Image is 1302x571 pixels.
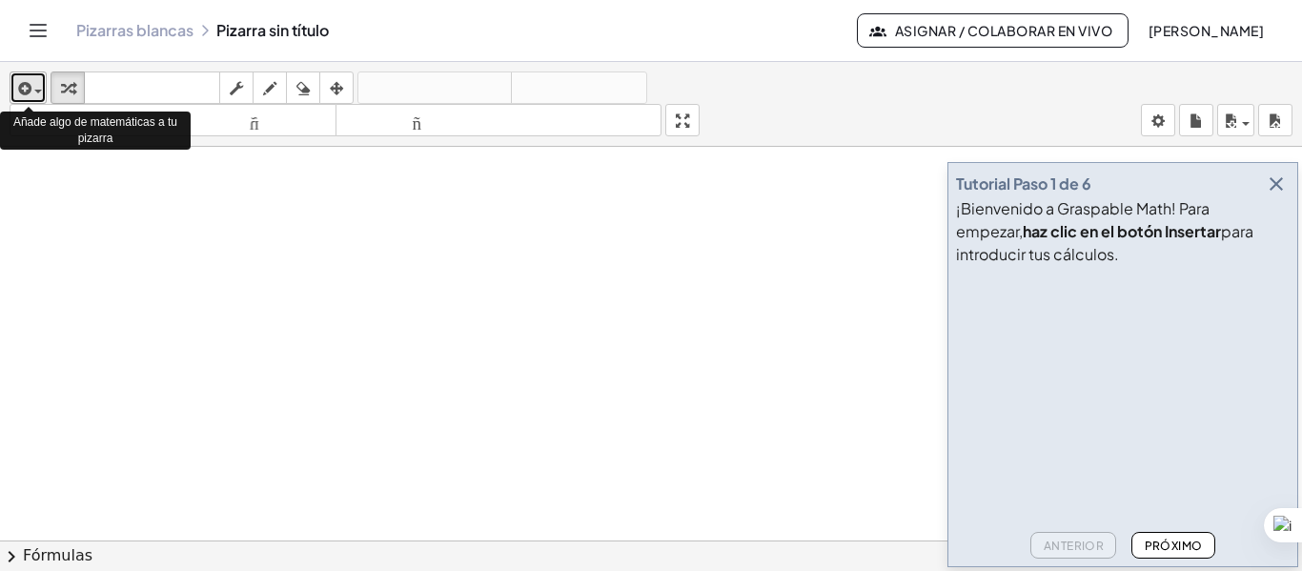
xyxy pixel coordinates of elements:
button: Cambiar navegación [23,15,53,46]
font: Asignar / Colaborar en vivo [895,22,1112,39]
button: Asignar / Colaborar en vivo [857,13,1129,48]
a: Pizarras blancas [76,21,193,40]
font: Añade algo de matemáticas a tu pizarra [13,115,177,145]
button: teclado [84,71,220,104]
button: tamaño_del_formato [10,104,336,136]
button: tamaño_del_formato [336,104,662,136]
font: teclado [89,79,215,97]
font: tamaño_del_formato [340,112,658,130]
button: Próximo [1131,532,1214,559]
font: Fórmulas [23,546,92,564]
font: haz clic en el botón Insertar [1023,221,1221,241]
font: deshacer [362,79,507,97]
font: Próximo [1145,539,1203,553]
button: [PERSON_NAME] [1132,13,1279,48]
font: ¡Bienvenido a Graspable Math! Para empezar, [956,198,1210,241]
button: deshacer [357,71,512,104]
font: rehacer [516,79,642,97]
font: Pizarras blancas [76,20,193,40]
font: Tutorial Paso 1 de 6 [956,173,1091,194]
font: [PERSON_NAME] [1149,22,1264,39]
button: rehacer [511,71,647,104]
